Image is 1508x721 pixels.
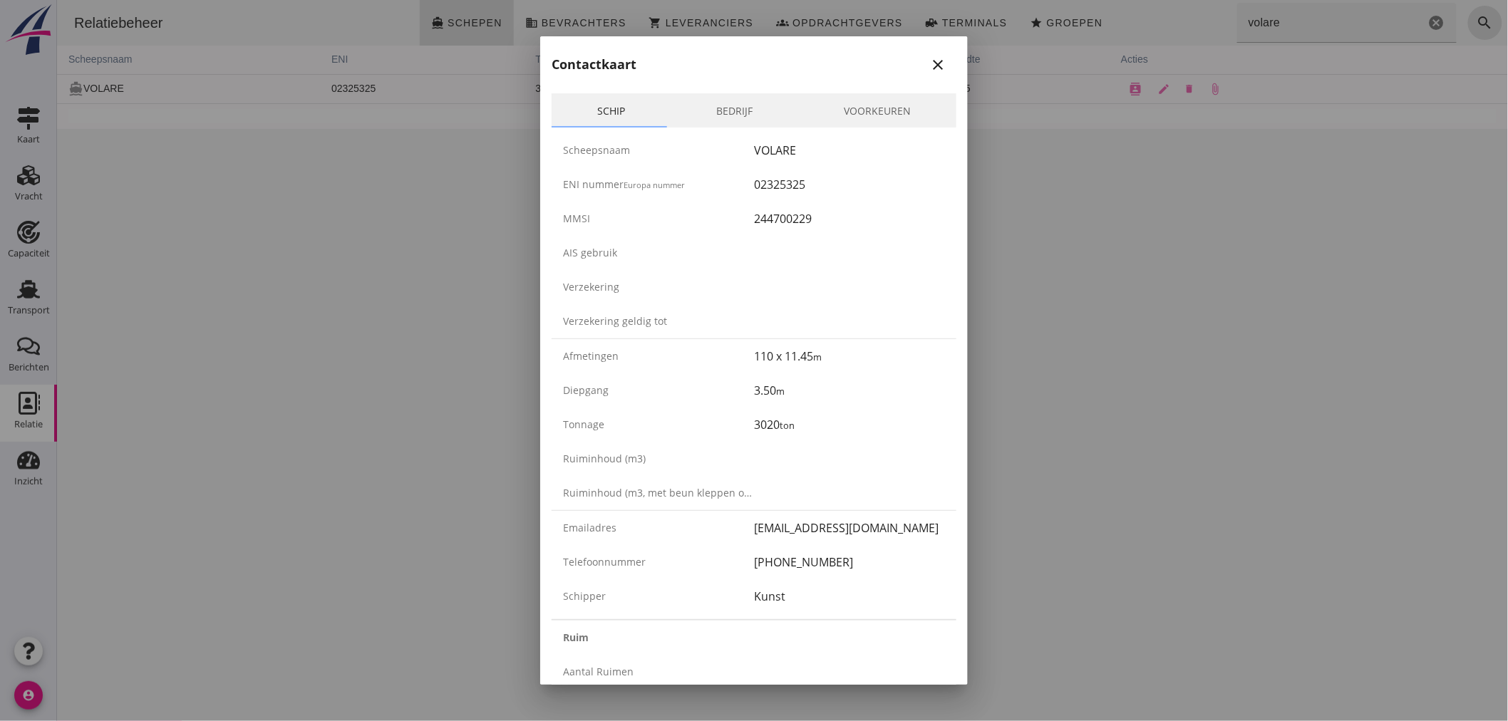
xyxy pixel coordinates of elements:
div: AIS gebruik [563,245,754,260]
i: Wis Zoeken... [1371,14,1388,31]
div: Tonnage [563,417,754,432]
th: ENI [263,46,467,74]
span: Leveranciers [608,17,696,28]
div: Schipper [563,588,754,603]
i: groups [719,16,732,29]
div: Emailadres [563,520,754,535]
div: Diepgang [563,383,754,398]
span: Terminals [884,17,951,28]
small: m [776,385,785,398]
i: close [929,56,946,73]
th: acties [1053,46,1451,74]
div: Scheepsnaam [563,142,754,157]
i: business [468,16,481,29]
a: Voorkeuren [798,93,956,128]
i: delete [1127,83,1138,94]
small: Europa nummer [624,180,685,190]
i: edit [1100,83,1113,95]
i: contacts [1072,83,1085,95]
div: 02325325 [754,176,945,193]
th: ton [468,46,604,74]
small: m [813,351,822,363]
i: directions_boat [374,16,387,29]
strong: Ruim [563,630,589,645]
th: m3 [604,46,715,74]
a: Bedrijf [671,93,798,128]
span: Schepen [390,17,445,28]
i: attach_file [1152,83,1164,95]
div: 3020 [754,416,945,433]
div: Ruiminhoud (m3) [563,451,754,466]
span: Opdrachtgevers [735,17,846,28]
small: ton [780,419,795,432]
td: 110 [716,74,877,103]
div: [PHONE_NUMBER] [754,554,945,571]
span: Aantal ruimen [563,665,634,678]
i: star [973,16,986,29]
div: Relatiebeheer [6,13,118,33]
h2: Contactkaart [552,55,636,74]
span: Bevrachters [484,17,569,28]
td: 3020 [468,74,604,103]
div: MMSI [563,211,754,226]
div: 110 x 11.45 [754,348,945,365]
div: Ruiminhoud (m3, met beun kleppen open) [563,485,754,500]
div: Afmetingen [563,348,754,363]
div: ENI nummer [563,177,754,192]
th: lengte [716,46,877,74]
div: Verzekering geldig tot [563,313,754,328]
i: front_loader [869,16,882,29]
div: 3.50 [754,382,945,399]
i: search [1420,14,1437,31]
div: Verzekering [563,279,754,294]
div: VOLARE [754,142,945,159]
a: Schip [552,93,671,128]
th: breedte [877,46,1053,74]
div: Kunst [754,588,945,605]
td: 11,45 [877,74,1053,103]
div: 244700229 [754,210,945,227]
i: shopping_cart [592,16,605,29]
td: 02325325 [263,74,467,103]
i: directions_boat [11,81,26,96]
div: [EMAIL_ADDRESS][DOMAIN_NAME] [754,519,945,536]
span: Groepen [988,17,1045,28]
div: Telefoonnummer [563,554,754,569]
